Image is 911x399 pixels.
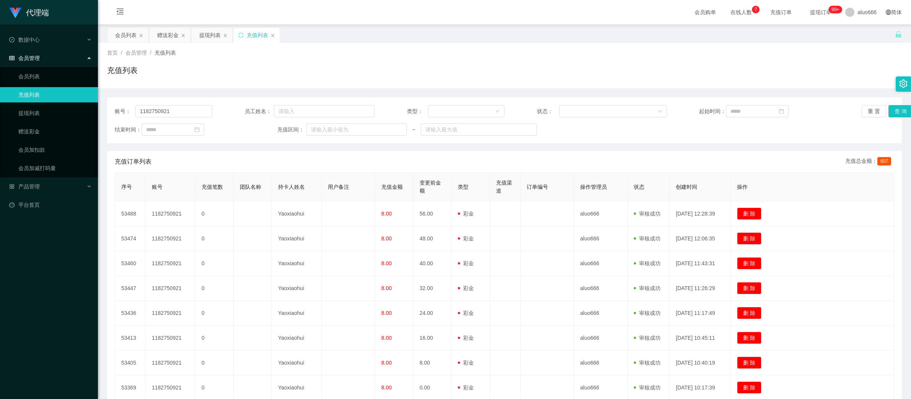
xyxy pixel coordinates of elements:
[9,183,40,190] span: 产品管理
[107,65,138,76] h1: 充值列表
[779,109,784,114] i: 图标: calendar
[272,350,322,375] td: Yaoxiaohui
[495,109,500,114] i: 图标: down
[9,9,49,15] a: 代理端
[18,87,92,102] a: 充值列表
[886,10,891,15] i: 图标: global
[574,326,628,350] td: aluo666
[634,360,660,366] span: 审核成功
[272,326,322,350] td: Yaoxiaohui
[18,161,92,176] a: 会员加减打码量
[634,335,660,341] span: 审核成功
[272,201,322,226] td: Yaoxiaohui
[115,157,151,166] span: 充值订单列表
[9,37,15,42] i: 图标: check-circle-o
[115,28,137,42] div: 会员列表
[115,226,146,251] td: 53474
[272,276,322,301] td: Yaoxiaohui
[26,0,49,25] h1: 代理端
[115,251,146,276] td: 53460
[115,326,146,350] td: 53413
[458,335,474,341] span: 彩金
[806,10,835,15] span: 提现订单
[270,33,275,38] i: 图标: close
[223,33,228,38] i: 图标: close
[413,301,452,326] td: 24.00
[115,276,146,301] td: 53447
[381,360,392,366] span: 8.00
[458,211,474,217] span: 彩金
[413,326,452,350] td: 16.00
[146,201,195,226] td: 1182750921
[699,107,726,115] span: 起始时间：
[194,127,200,132] i: 图标: calendar
[157,28,179,42] div: 赠送彩金
[580,184,607,190] span: 操作管理员
[727,10,756,15] span: 在线人数
[413,276,452,301] td: 32.00
[328,184,349,190] span: 用户备注
[155,50,176,56] span: 充值列表
[381,211,392,217] span: 8.00
[181,33,185,38] i: 图标: close
[537,107,559,115] span: 状态：
[107,0,133,25] i: 图标: menu-fold
[670,226,731,251] td: [DATE] 12:06:35
[381,235,392,242] span: 8.00
[752,6,760,13] sup: 7
[737,381,761,394] button: 删 除
[737,332,761,344] button: 删 除
[245,107,274,115] span: 员工姓名：
[115,301,146,326] td: 53436
[9,37,40,43] span: 数据中心
[737,307,761,319] button: 删 除
[238,32,244,38] i: 图标: sync
[121,184,132,190] span: 序号
[766,10,795,15] span: 充值订单
[670,276,731,301] td: [DATE] 11:26:29
[9,197,92,212] a: 图标: dashboard平台首页
[574,226,628,251] td: aluo666
[146,226,195,251] td: 1182750921
[413,350,452,375] td: 8.00
[18,105,92,121] a: 提现列表
[381,184,403,190] span: 充值金额
[458,235,474,242] span: 彩金
[737,257,761,269] button: 删 除
[146,301,195,326] td: 1182750921
[527,184,548,190] span: 订单编号
[737,208,761,220] button: 删 除
[574,301,628,326] td: aluo666
[9,55,15,61] i: 图标: table
[107,50,118,56] span: 首页
[574,350,628,375] td: aluo666
[195,301,234,326] td: 0
[737,282,761,294] button: 删 除
[877,157,891,165] span: 607
[115,126,142,134] span: 结束时间：
[9,8,21,18] img: logo.9652507e.png
[458,260,474,266] span: 彩金
[274,105,375,117] input: 请输入
[9,184,15,189] i: 图标: appstore-o
[574,276,628,301] td: aluo666
[413,251,452,276] td: 40.00
[407,126,421,134] span: ~
[670,201,731,226] td: [DATE] 12:28:39
[634,310,660,316] span: 审核成功
[420,180,441,194] span: 变更前金额
[381,384,392,391] span: 8.00
[670,251,731,276] td: [DATE] 11:43:31
[115,107,135,115] span: 账号：
[278,184,305,190] span: 持卡人姓名
[146,350,195,375] td: 1182750921
[306,123,407,136] input: 请输入最小值为
[18,142,92,157] a: 会员加扣款
[9,55,40,61] span: 会员管理
[755,6,757,13] p: 7
[737,232,761,245] button: 删 除
[18,69,92,84] a: 会员列表
[670,301,731,326] td: [DATE] 11:17:49
[195,276,234,301] td: 0
[18,124,92,139] a: 赠送彩金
